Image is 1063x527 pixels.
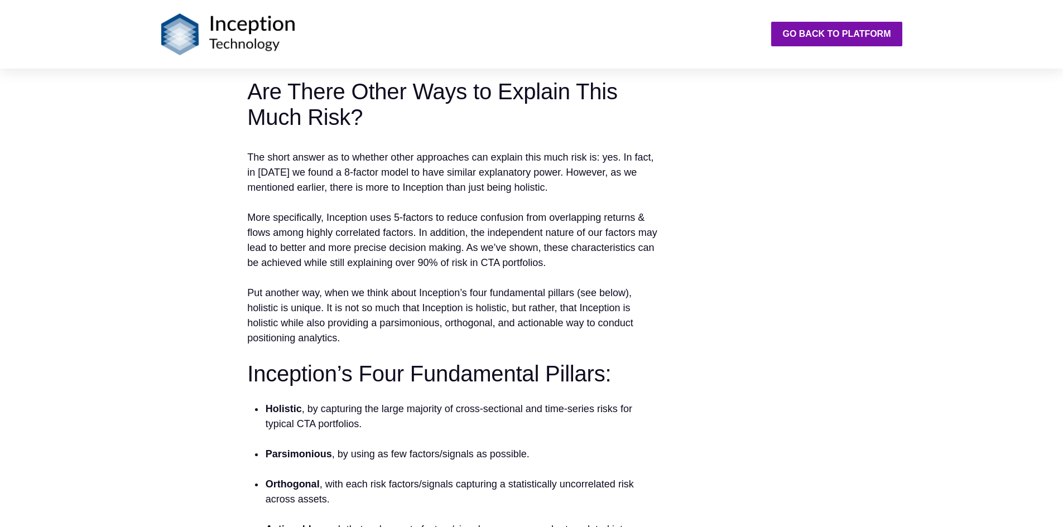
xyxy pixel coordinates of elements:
p: More specifically, Inception uses 5-factors to reduce confusion from overlapping returns & flows ... [247,210,658,270]
a: Go back to platform [771,22,902,46]
h3: Are There Other Ways to Explain This Much Risk? [247,79,658,130]
li: , by capturing the large majority of cross-sectional and time-series risks for typical CTA portfo... [264,402,658,447]
li: , with each risk factors/signals capturing a statistically uncorrelated risk across assets. [264,477,658,522]
h3: Inception’s Four Fundamental Pillars: [247,361,658,386]
strong: Go back to platform [782,29,891,38]
strong: Holistic [266,403,302,414]
img: Logo [161,13,295,55]
strong: Orthogonal [266,478,320,490]
strong: Parsimonious [266,448,332,460]
p: The short answer as to whether other approaches can explain this much risk is: yes. In fact, in [... [247,150,658,195]
p: Put another way, when we think about Inception’s four fundamental pillars (see below), holistic i... [247,286,658,346]
li: , by using as few factors/signals as possible. [264,447,658,477]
